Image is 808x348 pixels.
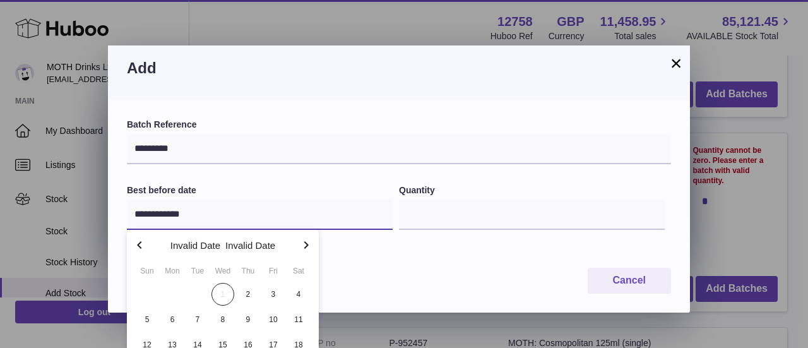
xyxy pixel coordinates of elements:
[210,265,235,277] div: Wed
[287,283,310,306] span: 4
[225,241,275,250] button: Invalid Date
[134,265,160,277] div: Sun
[185,265,210,277] div: Tue
[261,282,286,307] button: 3
[210,307,235,332] button: 8
[237,308,259,331] span: 9
[286,282,311,307] button: 4
[160,265,185,277] div: Mon
[210,282,235,307] button: 1
[170,241,220,250] button: Invalid Date
[161,308,184,331] span: 6
[286,307,311,332] button: 11
[127,119,671,131] label: Batch Reference
[286,265,311,277] div: Sat
[160,307,185,332] button: 6
[185,307,210,332] button: 7
[211,283,234,306] span: 1
[261,307,286,332] button: 10
[211,308,234,331] span: 8
[235,265,261,277] div: Thu
[235,307,261,332] button: 9
[235,282,261,307] button: 2
[237,283,259,306] span: 2
[127,58,671,78] h3: Add
[668,56,684,71] button: ×
[287,308,310,331] span: 11
[588,268,671,294] button: Cancel
[186,308,209,331] span: 7
[262,308,285,331] span: 10
[399,184,665,196] label: Quantity
[261,265,286,277] div: Fri
[134,307,160,332] button: 5
[262,283,285,306] span: 3
[127,184,393,196] label: Best before date
[136,308,158,331] span: 5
